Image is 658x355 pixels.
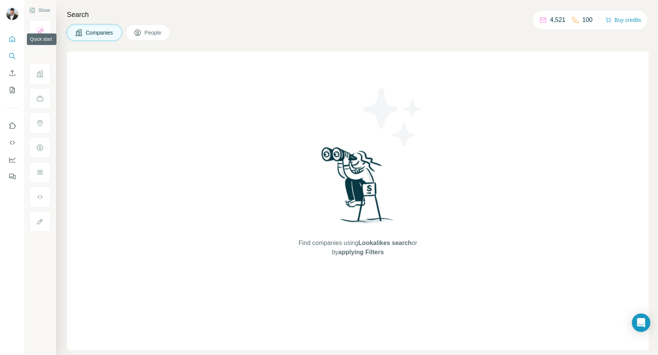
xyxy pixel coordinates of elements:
p: 4,521 [550,15,565,25]
img: Avatar [6,8,18,20]
button: My lists [6,83,18,97]
span: applying Filters [338,249,384,255]
button: Quick start [6,32,18,46]
button: Enrich CSV [6,66,18,80]
button: Use Surfe on LinkedIn [6,119,18,133]
h4: Search [67,9,649,20]
button: Feedback [6,170,18,183]
span: Find companies using or by [296,238,419,257]
button: Search [6,49,18,63]
button: Use Surfe API [6,136,18,150]
button: Dashboard [6,153,18,167]
span: Companies [86,29,114,37]
button: Show [24,5,55,16]
img: Surfe Illustration - Woman searching with binoculars [318,145,398,231]
p: 100 [582,15,593,25]
div: Open Intercom Messenger [632,313,650,332]
span: Lookalikes search [358,240,412,246]
img: Surfe Illustration - Stars [358,82,427,152]
span: People [145,29,162,37]
button: Buy credits [605,15,641,25]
